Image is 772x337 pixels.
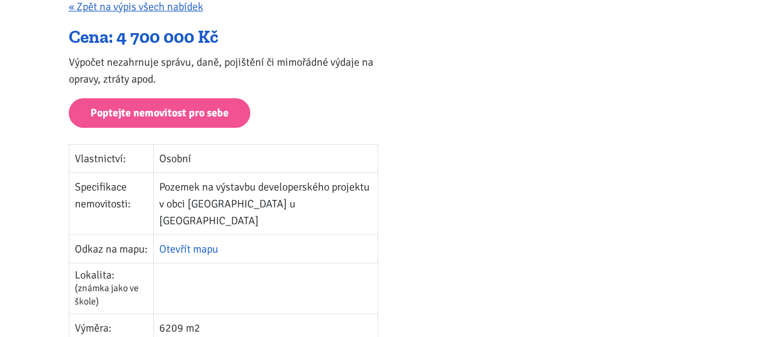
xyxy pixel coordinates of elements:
[69,263,154,313] td: Lokalita:
[69,98,250,128] a: Poptejte nemovitost pro sebe
[69,54,378,87] p: Výpočet nezahrnuje správu, daně, pojištění či mimořádné výdaje na opravy, ztráty apod.
[159,242,218,256] a: Otevřít mapu
[69,26,378,49] div: Cena: 4 700 000 Kč
[69,235,154,263] td: Odkaz na mapu:
[69,172,154,235] td: Specifikace nemovitosti:
[75,282,139,307] span: (známka jako ve škole)
[69,144,154,172] td: Vlastnictví:
[154,172,378,235] td: Pozemek na výstavbu developerského projektu v obci [GEOGRAPHIC_DATA] u [GEOGRAPHIC_DATA]
[154,144,378,172] td: Osobní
